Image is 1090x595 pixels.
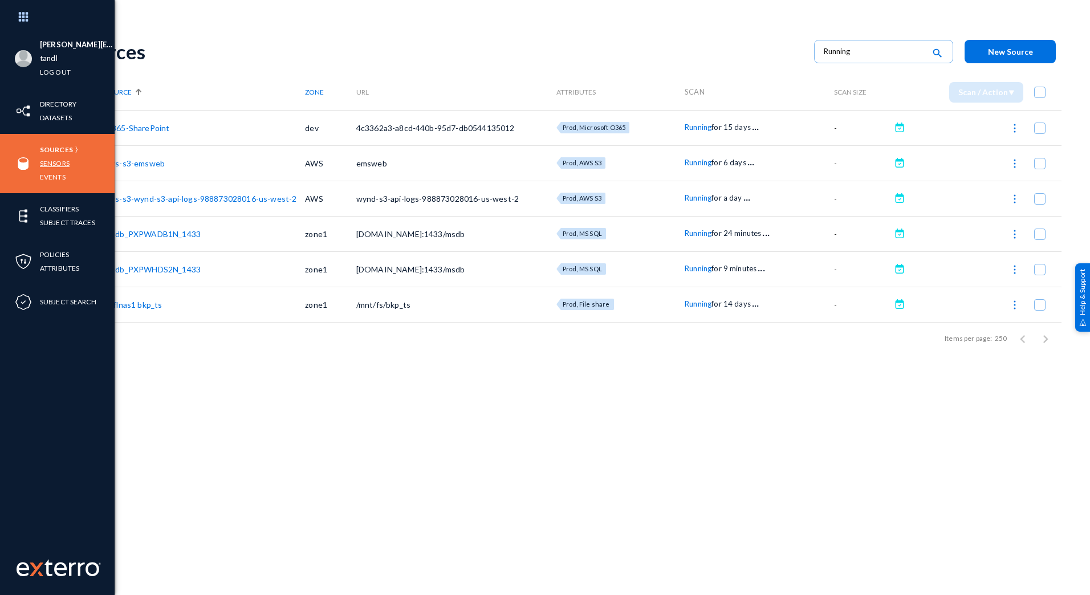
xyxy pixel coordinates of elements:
span: Prod, AWS S3 [563,194,601,202]
span: Running [685,264,711,273]
span: for 6 days [711,158,746,167]
span: Prod, AWS S3 [563,159,601,166]
span: Prod, Microsoft O365 [563,124,625,131]
a: Subject Traces [40,216,95,229]
img: icon-more.svg [1009,229,1020,240]
td: AWS [305,181,356,216]
a: usflnas1 bkp_ts [105,300,162,309]
div: Items per page: [945,333,992,344]
a: Attributes [40,262,79,275]
img: help_support.svg [1079,319,1087,326]
img: icon-more.svg [1009,264,1020,275]
span: . [762,225,764,238]
span: Running [685,158,711,167]
a: msdb_PXPWHDS2N_1433 [105,264,201,274]
img: exterro-logo.svg [30,563,43,576]
span: . [754,119,757,132]
img: icon-compliance.svg [15,294,32,311]
span: 4c3362a3-a8cd-440b-95d7-db0544135012 [356,123,515,133]
a: Datasets [40,111,72,124]
span: . [752,119,754,132]
a: msdb_PXPWADB1N_1433 [105,229,201,239]
span: URL [356,88,369,96]
img: icon-more.svg [1009,123,1020,134]
a: Directory [40,97,76,111]
div: Zone [305,88,356,96]
img: icon-policies.svg [15,253,32,270]
td: - [834,145,892,181]
span: . [747,154,750,168]
img: icon-sources.svg [15,155,32,172]
span: Scan [685,87,705,96]
a: aws-s3-wynd-s3-api-logs-988873028016-us-west-2 [105,194,296,203]
td: AWS [305,145,356,181]
span: for 14 days [711,299,751,308]
span: . [758,260,760,274]
span: [DOMAIN_NAME]:1433/msdb [356,264,465,274]
span: . [767,225,770,238]
span: Scan Size [834,88,867,96]
span: for 9 minutes [711,264,757,273]
span: Attributes [556,88,596,96]
span: Prod, MS SQL [563,230,602,237]
li: [PERSON_NAME][EMAIL_ADDRESS][PERSON_NAME][DOMAIN_NAME] [40,38,115,52]
span: . [765,225,767,238]
span: emsweb [356,158,387,168]
img: blank-profile-picture.png [15,50,32,67]
img: icon-inventory.svg [15,103,32,120]
a: Events [40,170,66,184]
div: Sources [75,40,803,63]
span: . [752,295,754,309]
a: aws-s3-emsweb [105,158,165,168]
mat-icon: search [930,46,944,62]
span: Source [105,88,132,96]
a: Classifiers [40,202,79,215]
span: Zone [305,88,324,96]
td: - [834,216,892,251]
span: . [743,189,746,203]
div: Source [105,88,305,96]
img: exterro-work-mark.svg [17,559,101,576]
td: dev [305,110,356,145]
span: . [760,260,762,274]
span: Prod, File share [563,300,610,308]
img: icon-more.svg [1009,193,1020,205]
td: - [834,251,892,287]
span: . [746,189,748,203]
td: zone1 [305,216,356,251]
a: Subject Search [40,295,96,308]
span: /mnt/fs/bkp_ts [356,300,410,309]
span: Running [685,229,711,238]
img: icon-more.svg [1009,299,1020,311]
span: for 15 days [711,123,751,132]
a: Sources [40,143,73,156]
span: . [748,189,750,203]
span: for a day [711,193,742,202]
span: Running [685,193,711,202]
span: for 24 minutes [711,229,761,238]
span: . [763,260,765,274]
td: zone1 [305,287,356,322]
td: - [834,110,892,145]
td: - [834,287,892,322]
td: zone1 [305,251,356,287]
span: wynd-s3-api-logs-988873028016-us-west-2 [356,194,519,203]
button: Next page [1034,327,1057,350]
span: . [754,295,757,309]
div: 250 [995,333,1007,344]
a: O365-SharePoint [105,123,169,133]
img: icon-more.svg [1009,158,1020,169]
span: [DOMAIN_NAME]:1433/msdb [356,229,465,239]
a: Sensors [40,157,70,170]
td: - [834,181,892,216]
img: app launcher [6,5,40,29]
div: Help & Support [1075,263,1090,332]
span: . [750,154,752,168]
span: Prod, MS SQL [563,265,602,272]
span: Running [685,299,711,308]
span: New Source [988,47,1033,56]
a: Policies [40,248,69,261]
span: . [757,119,759,132]
button: Previous page [1011,327,1034,350]
button: New Source [965,40,1056,63]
